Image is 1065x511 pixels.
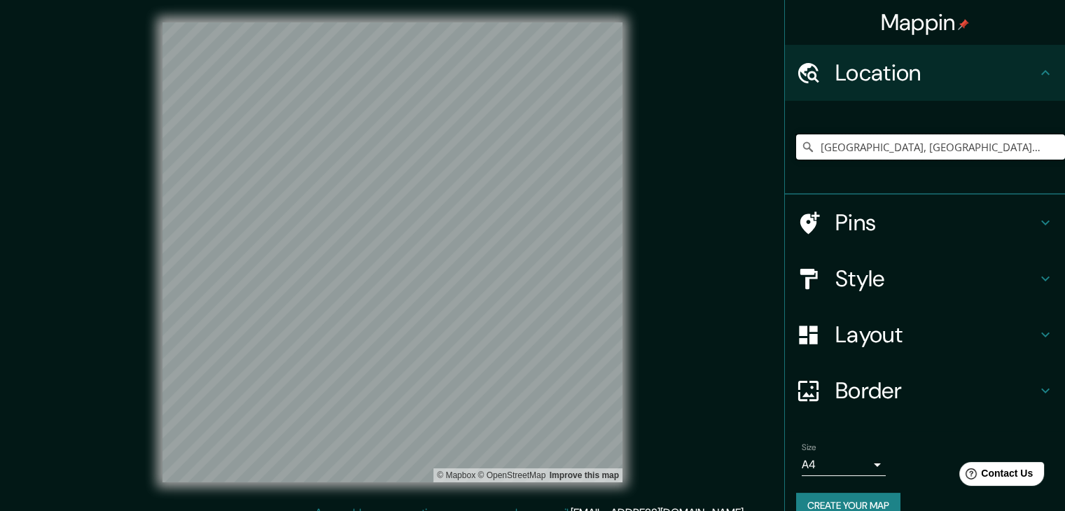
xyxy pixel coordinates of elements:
h4: Style [835,265,1037,293]
iframe: Help widget launcher [940,456,1050,496]
div: Style [785,251,1065,307]
input: Pick your city or area [796,134,1065,160]
h4: Pins [835,209,1037,237]
canvas: Map [162,22,622,482]
a: Map feedback [550,470,619,480]
a: Mapbox [437,470,475,480]
h4: Border [835,377,1037,405]
div: Location [785,45,1065,101]
div: Layout [785,307,1065,363]
label: Size [802,442,816,454]
a: OpenStreetMap [478,470,545,480]
div: A4 [802,454,886,476]
h4: Layout [835,321,1037,349]
h4: Location [835,59,1037,87]
h4: Mappin [881,8,970,36]
img: pin-icon.png [958,19,969,30]
div: Pins [785,195,1065,251]
div: Border [785,363,1065,419]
